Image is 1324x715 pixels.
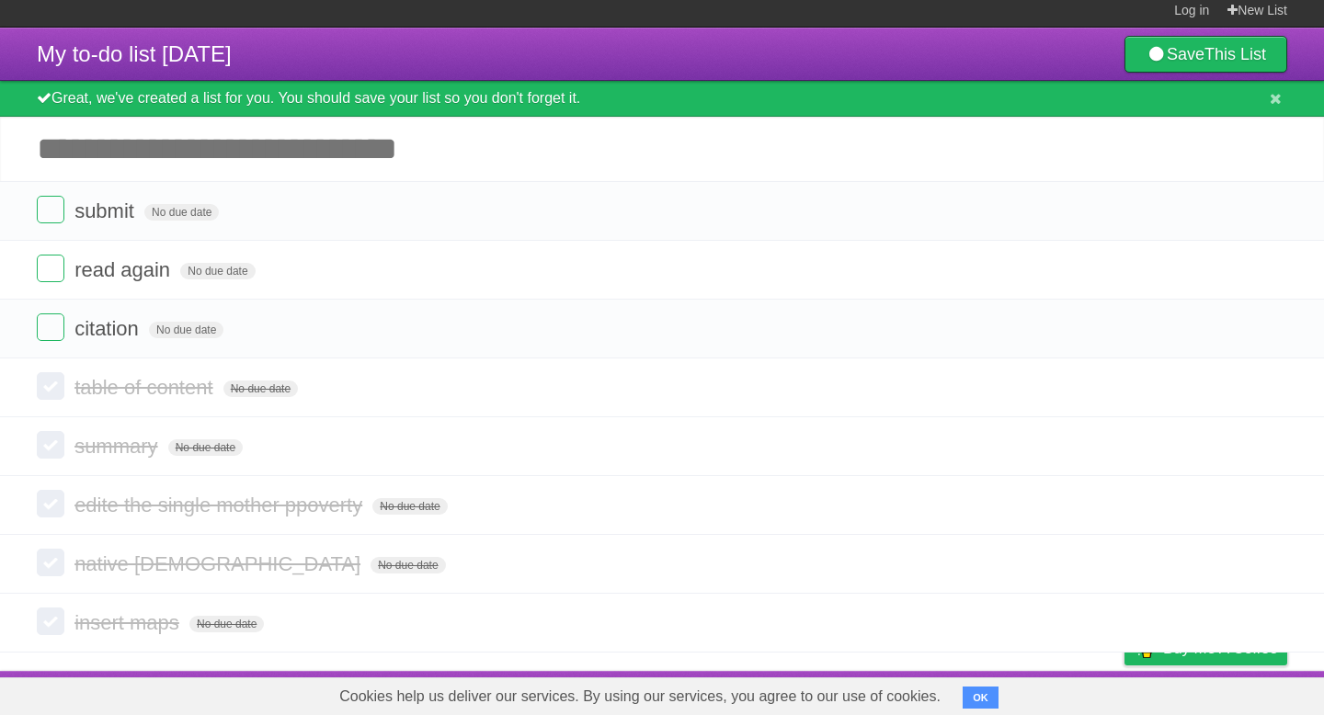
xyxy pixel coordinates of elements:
b: This List [1204,45,1266,63]
label: Done [37,255,64,282]
span: Buy me a coffee [1163,632,1278,664]
span: table of content [74,376,217,399]
label: Done [37,372,64,400]
span: summary [74,435,162,458]
span: No due date [149,322,223,338]
span: No due date [372,498,447,515]
span: insert maps [74,611,184,634]
span: edite the single mother ppoverty [74,494,367,516]
span: No due date [223,380,298,397]
a: About [880,675,919,710]
span: citation [74,317,143,340]
a: Terms [1038,675,1079,710]
span: No due date [168,439,243,456]
span: My to-do list [DATE] [37,41,232,66]
label: Done [37,490,64,517]
span: No due date [144,204,219,221]
button: OK [963,687,999,709]
span: No due date [180,263,255,279]
span: No due date [189,616,264,632]
a: SaveThis List [1124,36,1287,73]
span: native [DEMOGRAPHIC_DATA] [74,552,365,575]
label: Done [37,549,64,576]
span: No due date [371,557,445,573]
label: Done [37,431,64,459]
a: Developers [941,675,1015,710]
a: Privacy [1101,675,1148,710]
label: Done [37,607,64,635]
span: read again [74,258,175,281]
label: Done [37,196,64,223]
a: Suggest a feature [1171,675,1287,710]
label: Done [37,313,64,341]
span: submit [74,199,139,222]
span: Cookies help us deliver our services. By using our services, you agree to our use of cookies. [321,678,959,715]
